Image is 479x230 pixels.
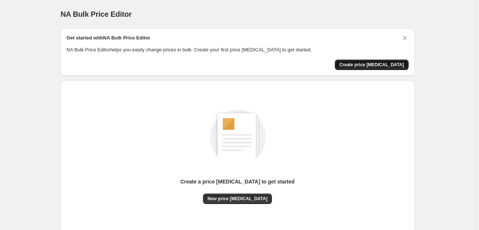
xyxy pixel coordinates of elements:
[207,196,267,202] span: New price [MEDICAL_DATA]
[67,34,150,42] h2: Get started with NA Bulk Price Editor
[67,46,409,54] p: NA Bulk Price Editor helps you easily change prices in bulk. Create your first price [MEDICAL_DAT...
[203,194,272,204] button: New price [MEDICAL_DATA]
[339,62,404,68] span: Create price [MEDICAL_DATA]
[335,60,409,70] button: Create price change job
[61,10,132,18] span: NA Bulk Price Editor
[401,34,409,42] button: Dismiss card
[180,178,295,185] p: Create a price [MEDICAL_DATA] to get started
